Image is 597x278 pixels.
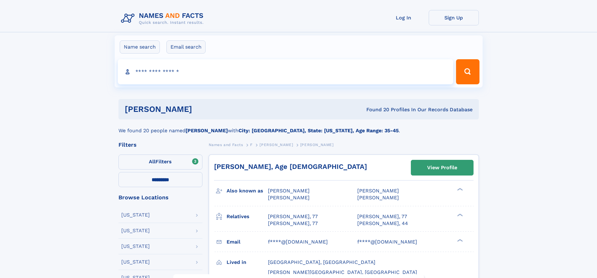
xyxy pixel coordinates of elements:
b: City: [GEOGRAPHIC_DATA], State: [US_STATE], Age Range: 35-45 [238,128,399,134]
h3: Lived in [227,257,268,268]
a: [PERSON_NAME] [259,141,293,149]
div: Browse Locations [118,195,202,200]
label: Name search [120,40,160,54]
div: [US_STATE] [121,212,150,218]
a: [PERSON_NAME], 77 [357,213,407,220]
div: ❯ [456,213,463,217]
span: [GEOGRAPHIC_DATA], [GEOGRAPHIC_DATA] [268,259,375,265]
h3: Also known as [227,186,268,196]
a: Sign Up [429,10,479,25]
div: [US_STATE] [121,260,150,265]
b: [PERSON_NAME] [186,128,228,134]
span: [PERSON_NAME] [268,195,310,201]
a: Names and Facts [209,141,243,149]
div: We found 20 people named with . [118,119,479,134]
a: Log In [379,10,429,25]
span: [PERSON_NAME][GEOGRAPHIC_DATA], [GEOGRAPHIC_DATA] [268,269,417,275]
button: Search Button [456,59,479,84]
div: Filters [118,142,202,148]
span: [PERSON_NAME] [357,188,399,194]
a: [PERSON_NAME], 44 [357,220,408,227]
div: ❯ [456,238,463,242]
a: [PERSON_NAME], 77 [268,220,318,227]
span: [PERSON_NAME] [268,188,310,194]
h1: [PERSON_NAME] [125,105,279,113]
input: search input [118,59,453,84]
span: F [250,143,253,147]
h3: Email [227,237,268,247]
div: View Profile [427,160,457,175]
div: ❯ [456,187,463,191]
span: [PERSON_NAME] [357,195,399,201]
label: Filters [118,155,202,170]
a: [PERSON_NAME], 77 [268,213,318,220]
img: Logo Names and Facts [118,10,209,27]
label: Email search [166,40,206,54]
a: View Profile [411,160,473,175]
span: [PERSON_NAME] [259,143,293,147]
span: [PERSON_NAME] [300,143,334,147]
div: Found 20 Profiles In Our Records Database [279,106,473,113]
div: [US_STATE] [121,244,150,249]
div: [US_STATE] [121,228,150,233]
span: All [149,159,155,165]
a: F [250,141,253,149]
a: [PERSON_NAME], Age [DEMOGRAPHIC_DATA] [214,163,367,170]
h3: Relatives [227,211,268,222]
